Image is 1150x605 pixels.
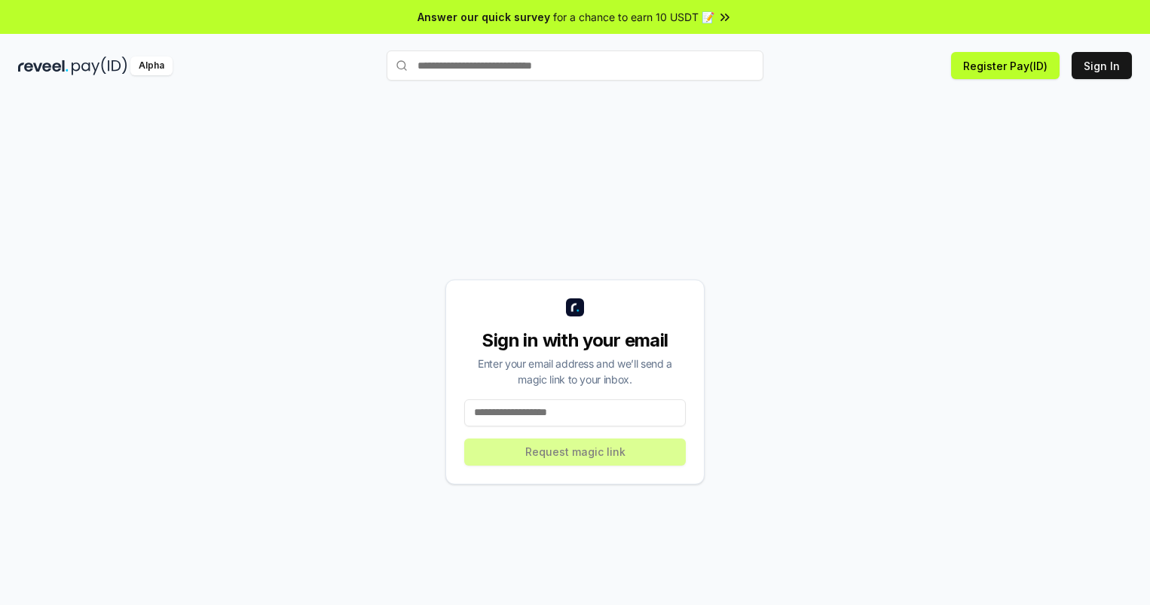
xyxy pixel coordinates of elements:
div: Sign in with your email [464,328,686,353]
span: for a chance to earn 10 USDT 📝 [553,9,714,25]
img: pay_id [72,57,127,75]
span: Answer our quick survey [417,9,550,25]
div: Enter your email address and we’ll send a magic link to your inbox. [464,356,686,387]
button: Sign In [1072,52,1132,79]
div: Alpha [130,57,173,75]
img: logo_small [566,298,584,316]
button: Register Pay(ID) [951,52,1060,79]
img: reveel_dark [18,57,69,75]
